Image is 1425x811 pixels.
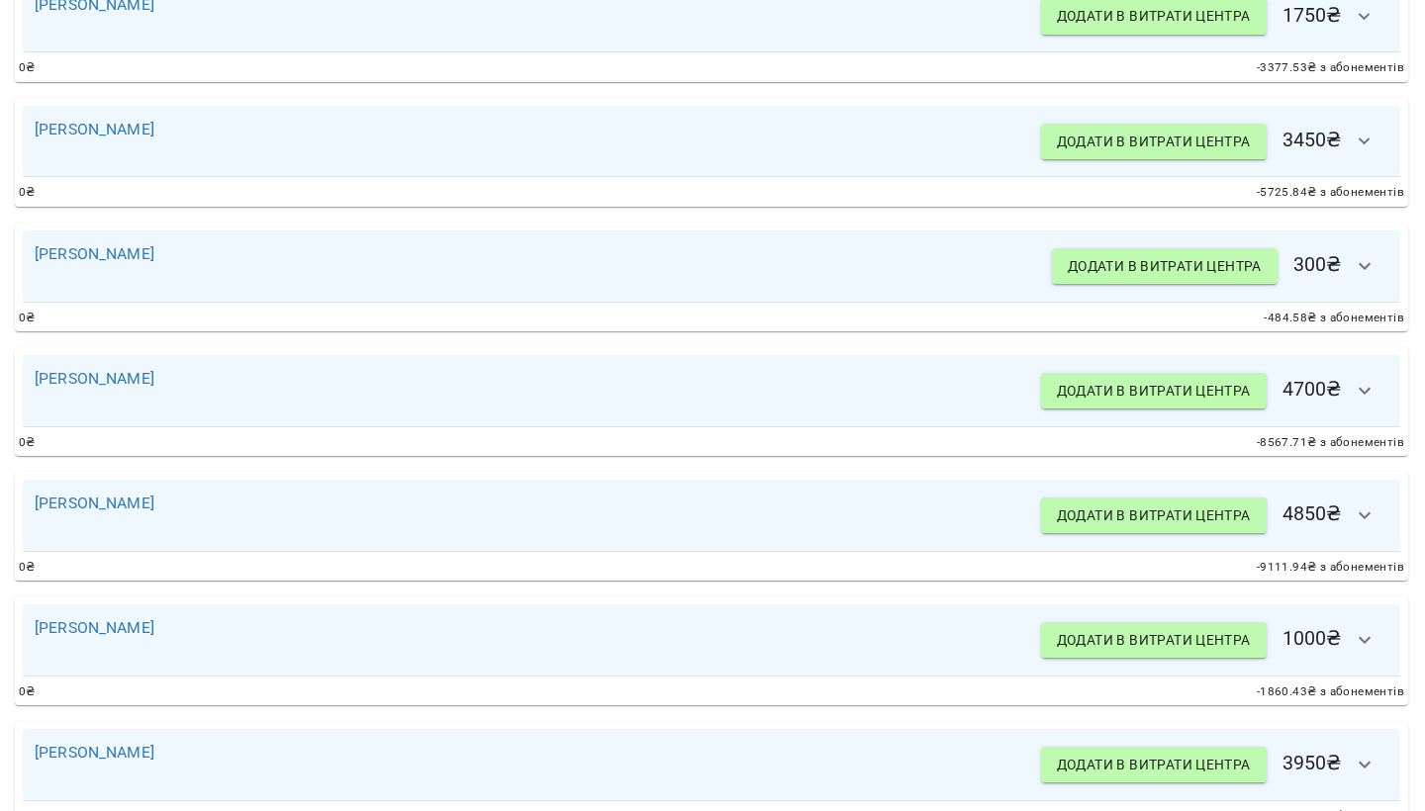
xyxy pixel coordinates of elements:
span: Додати в витрати центра [1068,254,1262,278]
button: Додати в витрати центра [1041,373,1267,408]
span: -1860.43 ₴ з абонементів [1257,682,1404,702]
h6: 4700 ₴ [1041,367,1388,414]
a: [PERSON_NAME] [35,494,154,512]
span: Додати в витрати центра [1057,503,1251,527]
span: 0 ₴ [19,58,36,78]
span: -8567.71 ₴ з абонементів [1257,433,1404,453]
h6: 3950 ₴ [1041,741,1388,788]
span: -9111.94 ₴ з абонементів [1257,558,1404,578]
h6: 1000 ₴ [1041,616,1388,664]
span: Додати в витрати центра [1057,379,1251,403]
span: -3377.53 ₴ з абонементів [1257,58,1404,78]
button: Додати в витрати центра [1041,622,1267,658]
a: [PERSON_NAME] [35,369,154,388]
span: 0 ₴ [19,558,36,578]
span: 0 ₴ [19,183,36,203]
span: -484.58 ₴ з абонементів [1264,309,1404,328]
h6: 3450 ₴ [1041,118,1388,165]
a: [PERSON_NAME] [35,618,154,637]
span: Додати в витрати центра [1057,4,1251,28]
h6: 300 ₴ [1052,242,1388,290]
h6: 4850 ₴ [1041,492,1388,539]
a: [PERSON_NAME] [35,244,154,263]
a: [PERSON_NAME] [35,120,154,138]
a: [PERSON_NAME] [35,743,154,762]
button: Додати в витрати центра [1041,124,1267,159]
span: Додати в витрати центра [1057,130,1251,153]
button: Додати в витрати центра [1041,747,1267,782]
button: Додати в витрати центра [1052,248,1278,284]
span: Додати в витрати центра [1057,628,1251,652]
span: 0 ₴ [19,682,36,702]
span: 0 ₴ [19,433,36,453]
button: Додати в витрати центра [1041,497,1267,533]
span: 0 ₴ [19,309,36,328]
span: -5725.84 ₴ з абонементів [1257,183,1404,203]
span: Додати в витрати центра [1057,753,1251,776]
